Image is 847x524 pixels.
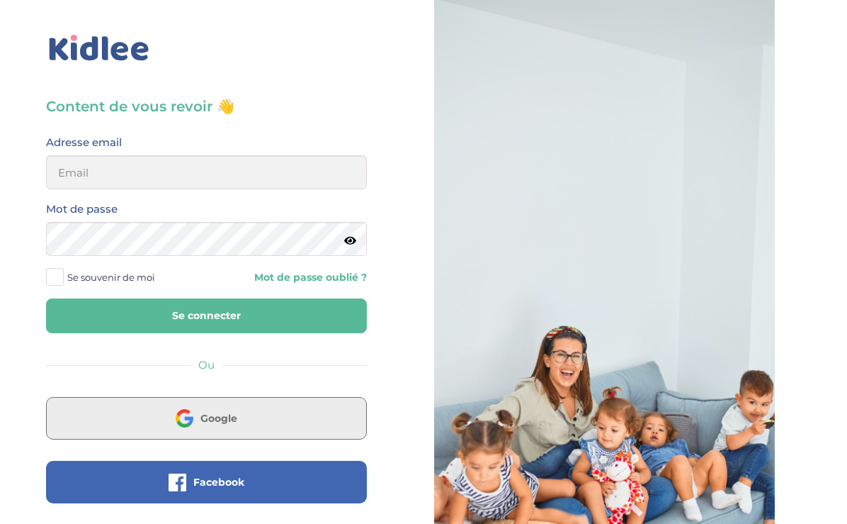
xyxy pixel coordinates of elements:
[46,461,367,503] button: Facebook
[46,96,367,116] h3: Content de vous revoir 👋
[46,32,152,65] img: logo_kidlee_bleu
[46,133,122,152] label: Adresse email
[46,299,367,333] button: Se connecter
[67,268,155,286] span: Se souvenir de moi
[198,358,215,372] span: Ou
[46,485,367,498] a: Facebook
[217,271,368,284] a: Mot de passe oublié ?
[176,409,193,427] img: google.png
[200,411,237,425] span: Google
[193,475,244,489] span: Facebook
[169,474,186,491] img: facebook.png
[46,421,367,435] a: Google
[46,200,118,218] label: Mot de passe
[46,155,367,189] input: Email
[46,397,367,440] button: Google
